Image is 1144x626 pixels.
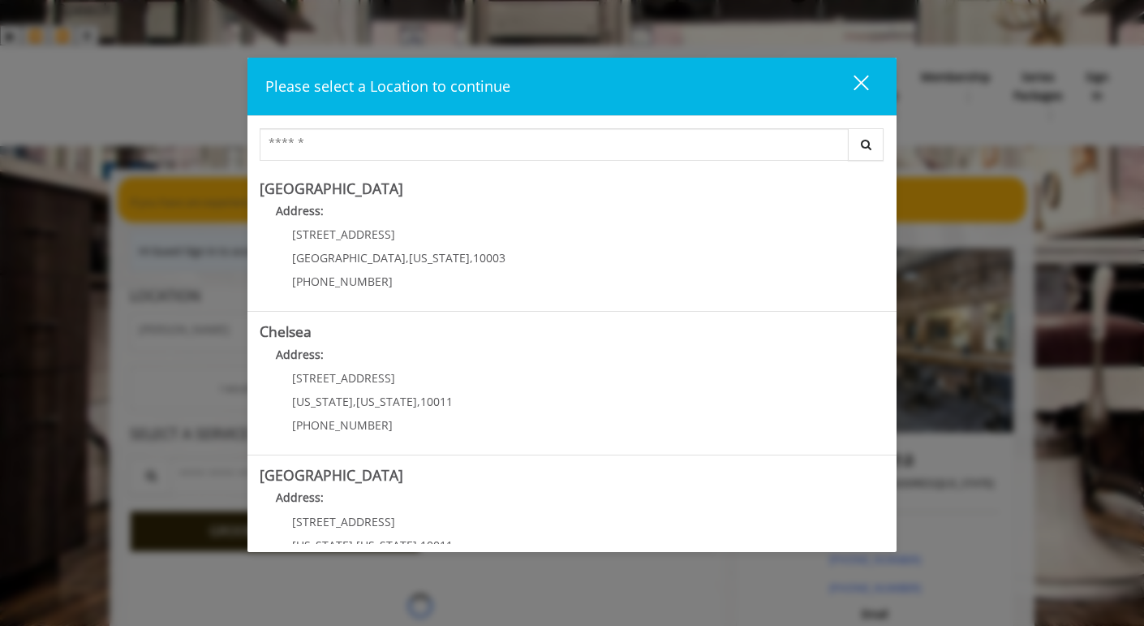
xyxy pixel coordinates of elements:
[417,537,420,553] span: ,
[292,370,395,386] span: [STREET_ADDRESS]
[292,250,406,266] span: [GEOGRAPHIC_DATA]
[356,394,417,409] span: [US_STATE]
[417,394,420,409] span: ,
[353,394,356,409] span: ,
[420,394,453,409] span: 10011
[276,203,324,218] b: Address:
[276,347,324,362] b: Address:
[353,537,356,553] span: ,
[292,537,353,553] span: [US_STATE]
[265,76,510,96] span: Please select a Location to continue
[409,250,470,266] span: [US_STATE]
[260,465,403,485] b: [GEOGRAPHIC_DATA]
[406,250,409,266] span: ,
[420,537,453,553] span: 10011
[835,74,867,98] div: close dialog
[473,250,505,266] span: 10003
[857,139,875,150] i: Search button
[276,490,324,505] b: Address:
[824,70,879,103] button: close dialog
[292,274,393,289] span: [PHONE_NUMBER]
[292,227,395,242] span: [STREET_ADDRESS]
[260,128,849,161] input: Search Center
[260,128,884,169] div: Center Select
[292,417,393,433] span: [PHONE_NUMBER]
[356,537,417,553] span: [US_STATE]
[260,179,403,198] b: [GEOGRAPHIC_DATA]
[292,514,395,529] span: [STREET_ADDRESS]
[470,250,473,266] span: ,
[292,394,353,409] span: [US_STATE]
[260,322,312,341] b: Chelsea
